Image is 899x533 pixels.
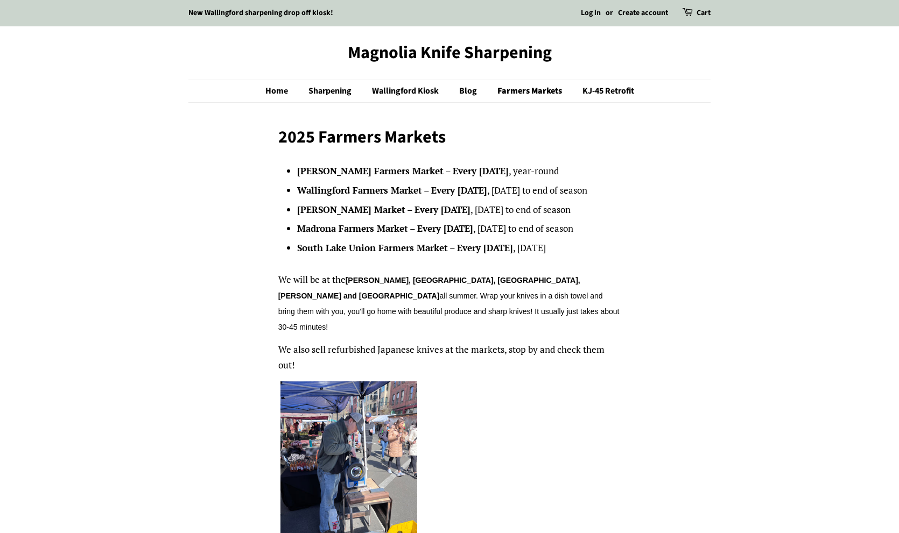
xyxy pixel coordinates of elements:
a: Wallingford Kiosk [364,80,449,102]
a: Farmers Markets [489,80,573,102]
a: Home [265,80,299,102]
a: Cart [697,7,711,20]
a: Magnolia Knife Sharpening [188,42,711,63]
strong: Madrona Farmers Market [297,222,408,234]
a: New Wallingford sharpening drop off kiosk! [188,8,333,18]
li: or [606,7,613,20]
strong: Every [DATE] [431,184,487,196]
li: – , [DATE] to end of season [297,221,621,237]
li: – , [DATE] to end of season [297,183,621,198]
strong: Every [DATE] [415,203,470,216]
a: Log in [581,8,601,18]
a: Sharpening [300,80,362,102]
li: – , [DATE] to end of season [297,202,621,218]
strong: [PERSON_NAME] Market [297,203,405,216]
a: KJ-45 Retrofit [574,80,634,102]
strong: Every [DATE] [417,222,473,234]
strong: Every [DATE] [457,241,513,254]
li: – , [DATE] [297,240,621,256]
li: – , year-round [297,164,621,179]
span: all summer. Wrap your knives in a dish towel and bring them with you, you'll go home with beautif... [278,292,620,331]
strong: [PERSON_NAME], [GEOGRAPHIC_DATA], [GEOGRAPHIC_DATA], [PERSON_NAME] and [GEOGRAPHIC_DATA] [278,276,580,300]
strong: [PERSON_NAME] Farmers Market [297,165,444,177]
strong: Wallingford Farmers Market [297,184,422,196]
strong: Every [DATE] [453,165,509,177]
a: Blog [451,80,488,102]
strong: South Lake Union Farmers Market [297,241,448,254]
h1: 2025 Farmers Markets [278,127,621,147]
p: We will be at the [278,272,621,335]
p: We also sell refurbished Japanese knives at the markets, stop by and check them out! [278,342,621,373]
a: Create account [618,8,668,18]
